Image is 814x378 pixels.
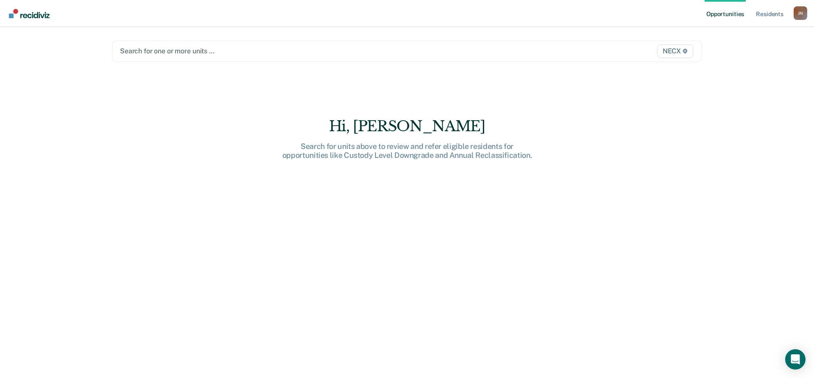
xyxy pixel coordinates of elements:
span: NECX [657,44,693,58]
button: Profile dropdown button [794,6,807,20]
div: J N [794,6,807,20]
div: Open Intercom Messenger [785,349,806,370]
div: Hi, [PERSON_NAME] [271,118,543,135]
div: Search for units above to review and refer eligible residents for opportunities like Custody Leve... [271,142,543,160]
img: Recidiviz [9,9,50,18]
